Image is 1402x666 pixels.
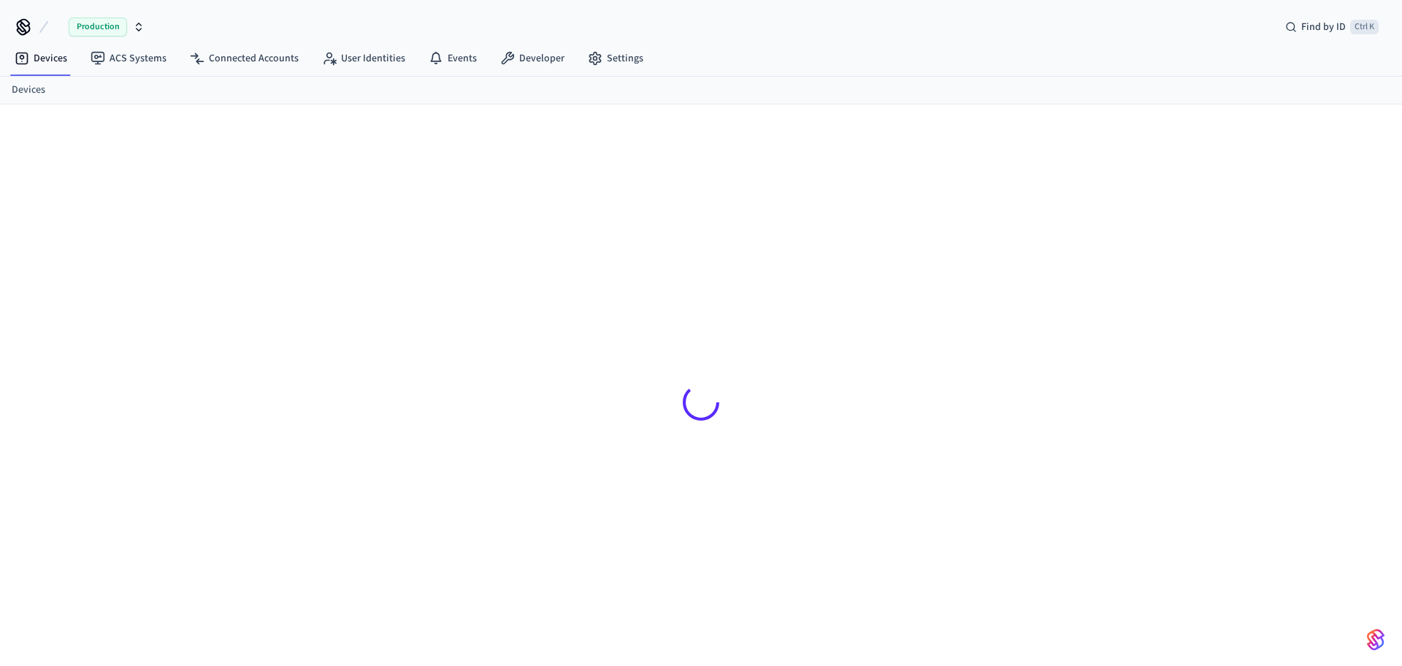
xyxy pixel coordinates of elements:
span: Production [69,18,127,37]
div: Find by IDCtrl K [1273,14,1390,40]
a: Connected Accounts [178,45,310,72]
a: Events [417,45,489,72]
img: SeamLogoGradient.69752ec5.svg [1367,628,1384,651]
a: User Identities [310,45,417,72]
a: Settings [576,45,655,72]
span: Find by ID [1301,20,1346,34]
span: Ctrl K [1350,20,1379,34]
a: Devices [12,83,45,98]
a: ACS Systems [79,45,178,72]
a: Devices [3,45,79,72]
a: Developer [489,45,576,72]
